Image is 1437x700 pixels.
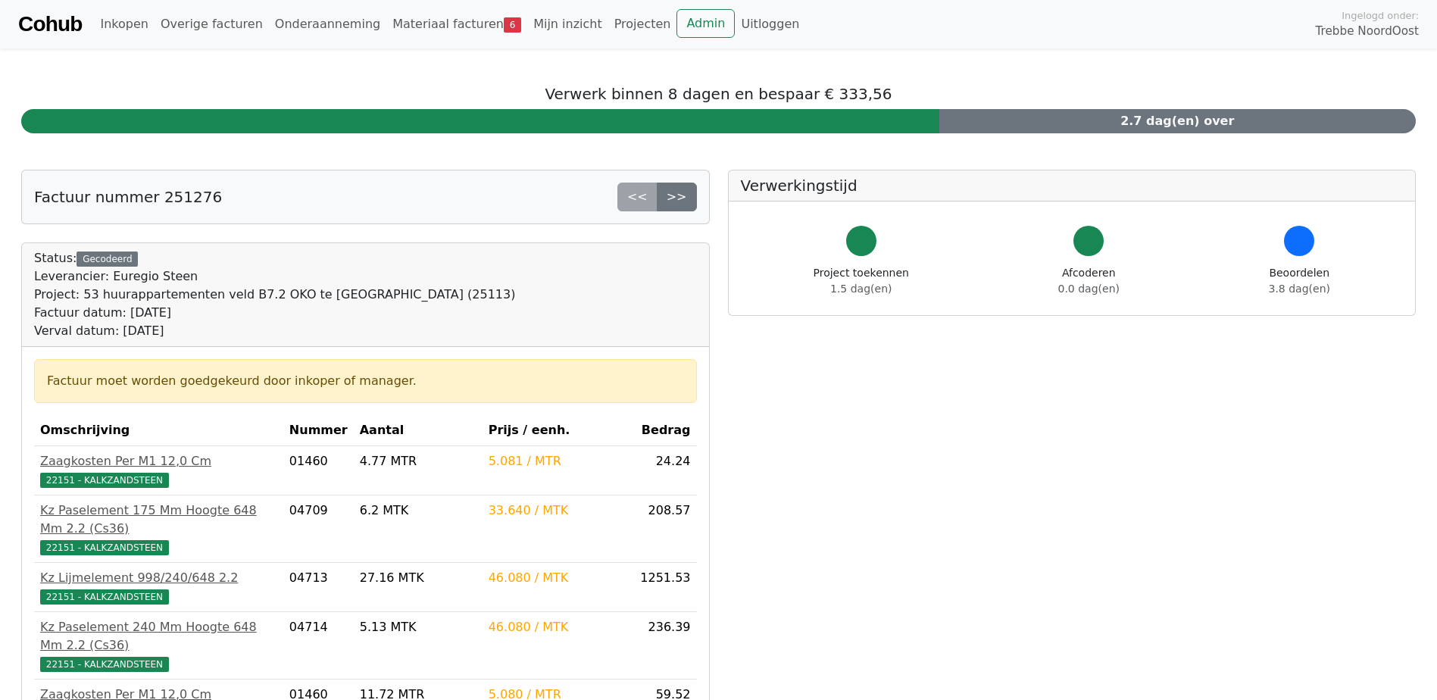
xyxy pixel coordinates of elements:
[489,452,620,470] div: 5.081 / MTR
[657,183,697,211] a: >>
[40,540,169,555] span: 22151 - KALKZANDSTEEN
[386,9,527,39] a: Materiaal facturen6
[483,415,626,446] th: Prijs / eenh.
[741,177,1404,195] h5: Verwerkingstijd
[626,563,696,612] td: 1251.53
[1058,265,1120,297] div: Afcoderen
[40,502,277,556] a: Kz Paselement 175 Mm Hoogte 648 Mm 2.2 (Cs36)22151 - KALKZANDSTEEN
[283,563,354,612] td: 04713
[626,446,696,495] td: 24.24
[34,304,515,322] div: Factuur datum: [DATE]
[34,415,283,446] th: Omschrijving
[489,502,620,520] div: 33.640 / MTK
[830,283,892,295] span: 1.5 dag(en)
[360,618,476,636] div: 5.13 MTK
[21,85,1416,103] h5: Verwerk binnen 8 dagen en bespaar € 333,56
[34,267,515,286] div: Leverancier: Euregio Steen
[354,415,483,446] th: Aantal
[527,9,608,39] a: Mijn inzicht
[626,415,696,446] th: Bedrag
[283,446,354,495] td: 01460
[360,452,476,470] div: 4.77 MTR
[939,109,1416,133] div: 2.7 dag(en) over
[489,618,620,636] div: 46.080 / MTK
[18,6,82,42] a: Cohub
[283,415,354,446] th: Nummer
[269,9,386,39] a: Onderaanneming
[360,569,476,587] div: 27.16 MTK
[40,657,169,672] span: 22151 - KALKZANDSTEEN
[626,612,696,680] td: 236.39
[40,618,277,673] a: Kz Paselement 240 Mm Hoogte 648 Mm 2.2 (Cs36)22151 - KALKZANDSTEEN
[77,252,138,267] div: Gecodeerd
[814,265,909,297] div: Project toekennen
[735,9,805,39] a: Uitloggen
[1269,265,1330,297] div: Beoordelen
[40,473,169,488] span: 22151 - KALKZANDSTEEN
[40,569,277,605] a: Kz Lijmelement 998/240/648 2.222151 - KALKZANDSTEEN
[283,495,354,563] td: 04709
[1058,283,1120,295] span: 0.0 dag(en)
[360,502,476,520] div: 6.2 MTK
[1342,8,1419,23] span: Ingelogd onder:
[34,249,515,340] div: Status:
[676,9,735,38] a: Admin
[283,612,354,680] td: 04714
[34,322,515,340] div: Verval datum: [DATE]
[155,9,269,39] a: Overige facturen
[40,452,277,470] div: Zaagkosten Per M1 12,0 Cm
[94,9,154,39] a: Inkopen
[1269,283,1330,295] span: 3.8 dag(en)
[40,589,169,605] span: 22151 - KALKZANDSTEEN
[34,188,222,206] h5: Factuur nummer 251276
[1316,23,1419,40] span: Trebbe NoordOost
[40,569,277,587] div: Kz Lijmelement 998/240/648 2.2
[47,372,684,390] div: Factuur moet worden goedgekeurd door inkoper of manager.
[34,286,515,304] div: Project: 53 huurappartementen veld B7.2 OKO te [GEOGRAPHIC_DATA] (25113)
[608,9,677,39] a: Projecten
[504,17,521,33] span: 6
[489,569,620,587] div: 46.080 / MTK
[40,618,277,655] div: Kz Paselement 240 Mm Hoogte 648 Mm 2.2 (Cs36)
[40,452,277,489] a: Zaagkosten Per M1 12,0 Cm22151 - KALKZANDSTEEN
[40,502,277,538] div: Kz Paselement 175 Mm Hoogte 648 Mm 2.2 (Cs36)
[626,495,696,563] td: 208.57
